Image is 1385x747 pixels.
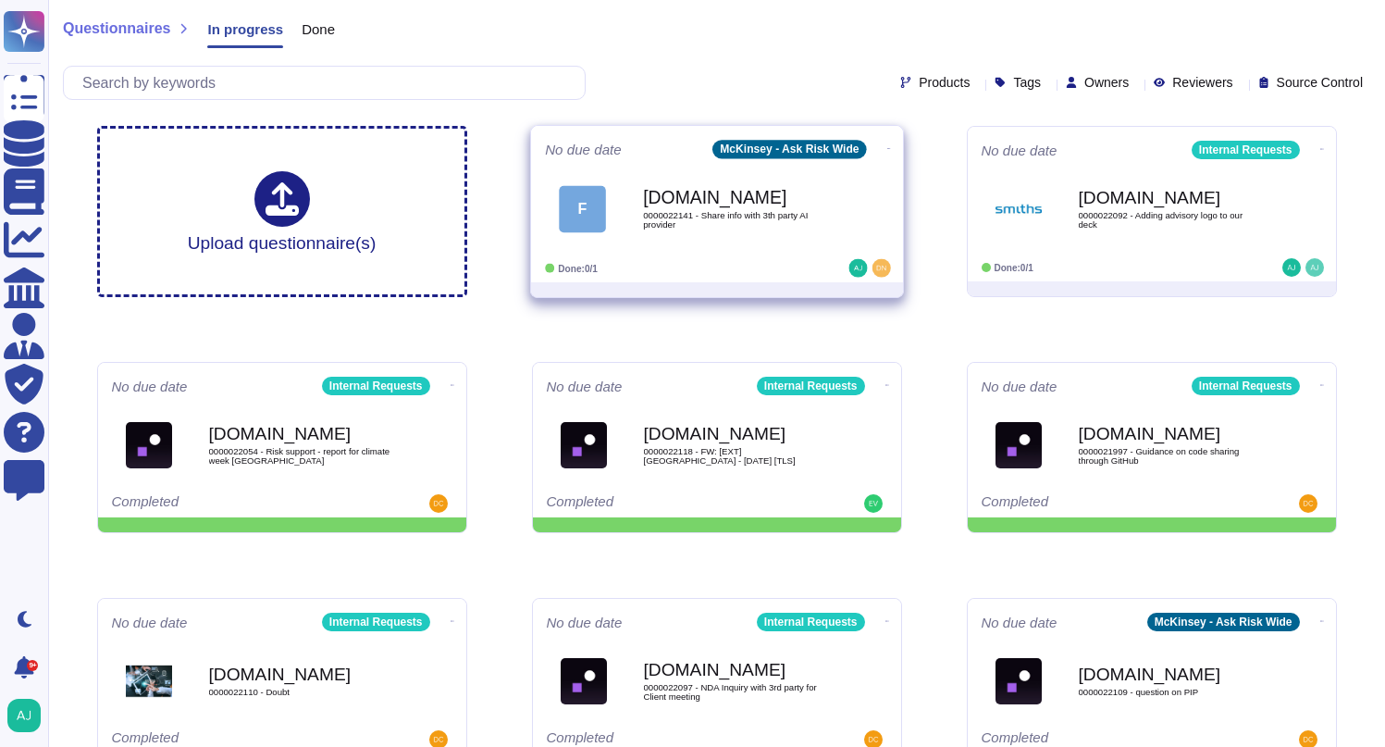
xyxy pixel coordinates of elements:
[1299,494,1317,513] img: user
[712,140,866,158] div: McKinsey - Ask Risk Wide
[995,186,1042,232] img: Logo
[63,21,170,36] span: Questionnaires
[644,425,829,442] b: [DOMAIN_NAME]
[1192,377,1300,395] div: Internal Requests
[643,211,830,229] span: 0000022141 - Share info with 3th party AI provider
[1192,141,1300,159] div: Internal Requests
[188,171,377,252] div: Upload questionnaire(s)
[126,658,172,704] img: Logo
[872,259,890,278] img: user
[1277,76,1363,89] span: Source Control
[1079,447,1264,465] span: 0000021997 - Guidance on code sharing through GitHub
[982,616,1057,629] span: No due date
[558,263,598,273] span: Done: 0/1
[757,613,865,631] div: Internal Requests
[864,494,883,513] img: user
[1079,211,1264,229] span: 0000022092 - Adding advisory logo to our deck
[4,695,54,736] button: user
[545,143,622,156] span: No due date
[302,22,335,36] span: Done
[209,666,394,683] b: [DOMAIN_NAME]
[1305,258,1324,277] img: user
[1084,76,1129,89] span: Owners
[995,658,1042,704] img: Logo
[112,494,339,513] div: Completed
[1282,258,1301,277] img: user
[73,67,585,99] input: Search by keywords
[322,613,430,631] div: Internal Requests
[322,377,430,395] div: Internal Requests
[561,422,607,468] img: Logo
[1147,613,1300,631] div: McKinsey - Ask Risk Wide
[1079,666,1264,683] b: [DOMAIN_NAME]
[209,688,394,697] span: 0000022110 - Doubt
[126,422,172,468] img: Logo
[757,377,865,395] div: Internal Requests
[1079,688,1264,697] span: 0000022109 - question on PIP
[207,22,283,36] span: In progress
[919,76,970,89] span: Products
[995,263,1033,273] span: Done: 0/1
[982,143,1057,157] span: No due date
[561,658,607,704] img: Logo
[209,425,394,442] b: [DOMAIN_NAME]
[112,616,188,629] span: No due date
[429,494,448,513] img: user
[1079,425,1264,442] b: [DOMAIN_NAME]
[995,422,1042,468] img: Logo
[7,699,41,732] img: user
[982,494,1208,513] div: Completed
[112,380,188,393] span: No due date
[982,380,1057,393] span: No due date
[1079,189,1264,206] b: [DOMAIN_NAME]
[644,447,829,465] span: 0000022118 - FW: [EXT][GEOGRAPHIC_DATA] - [DATE] [TLS]
[547,616,623,629] span: No due date
[1013,76,1041,89] span: Tags
[644,683,829,701] span: 0000022097 - NDA Inquiry with 3rd party for Client meeting
[547,494,773,513] div: Completed
[848,259,867,278] img: user
[644,661,829,679] b: [DOMAIN_NAME]
[643,189,830,206] b: [DOMAIN_NAME]
[547,380,623,393] span: No due date
[1172,76,1232,89] span: Reviewers
[559,185,606,232] div: F
[27,660,38,671] div: 9+
[209,447,394,465] span: 0000022054 - Risk support - report for climate week [GEOGRAPHIC_DATA]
